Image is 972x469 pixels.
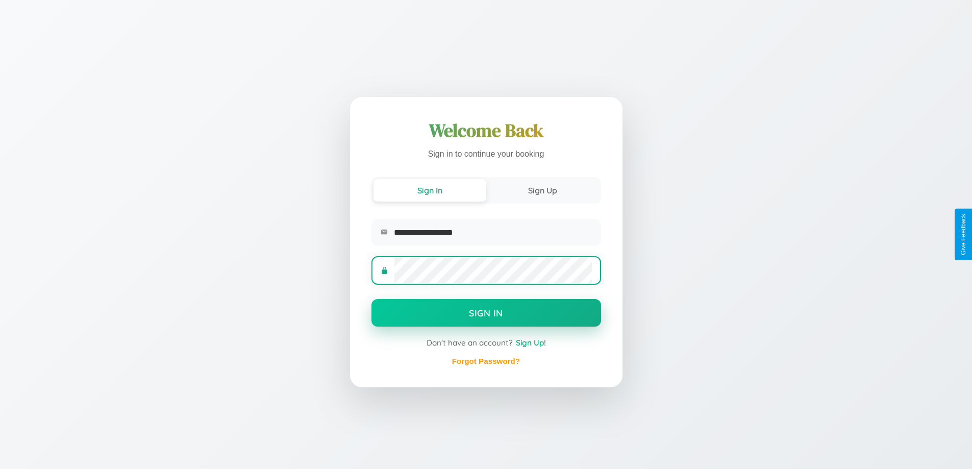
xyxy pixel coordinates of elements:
div: Don't have an account? [371,338,601,348]
div: Give Feedback [960,214,967,255]
button: Sign Up [486,179,599,202]
button: Sign In [373,179,486,202]
p: Sign in to continue your booking [371,147,601,162]
a: Forgot Password? [452,357,520,365]
button: Sign In [371,299,601,327]
h1: Welcome Back [371,118,601,143]
span: Sign Up! [516,338,546,348]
